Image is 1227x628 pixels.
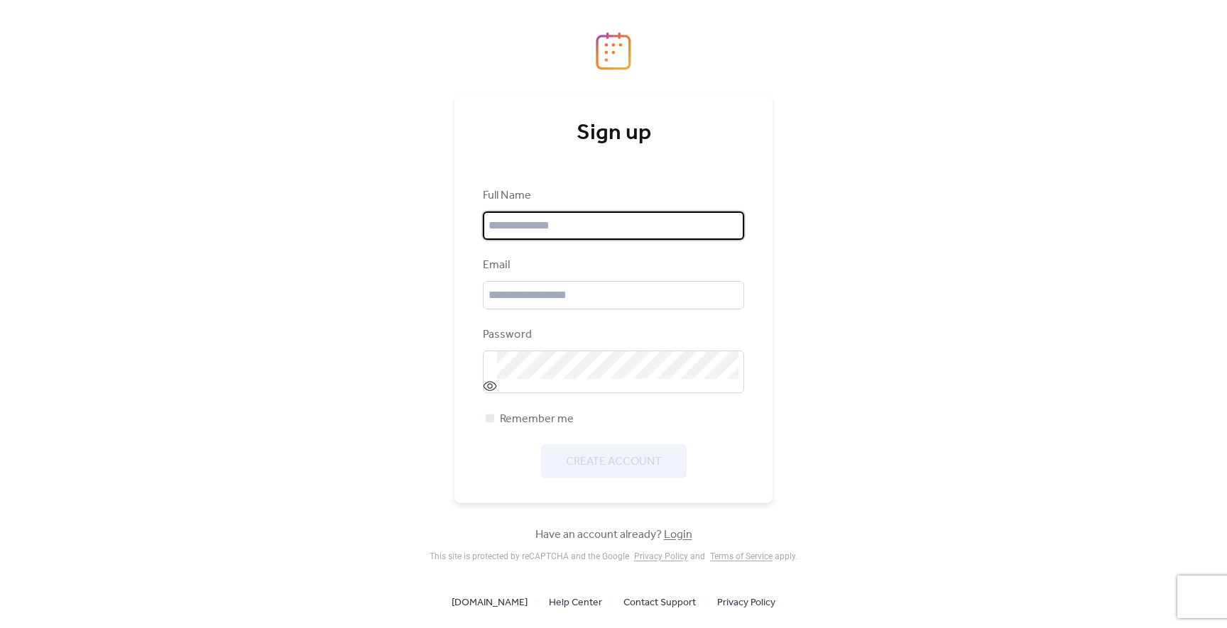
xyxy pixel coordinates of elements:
[483,187,741,204] div: Full Name
[483,119,744,148] div: Sign up
[452,593,528,611] a: [DOMAIN_NAME]
[596,32,631,70] img: logo
[535,527,692,544] span: Have an account already?
[483,257,741,274] div: Email
[717,595,775,612] span: Privacy Policy
[500,411,574,428] span: Remember me
[717,593,775,611] a: Privacy Policy
[430,551,797,561] div: This site is protected by reCAPTCHA and the Google and apply .
[623,593,696,611] a: Contact Support
[452,595,528,612] span: [DOMAIN_NAME]
[664,524,692,546] a: Login
[483,326,741,343] div: Password
[710,551,773,561] a: Terms of Service
[549,593,602,611] a: Help Center
[549,595,602,612] span: Help Center
[623,595,696,612] span: Contact Support
[634,551,688,561] a: Privacy Policy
